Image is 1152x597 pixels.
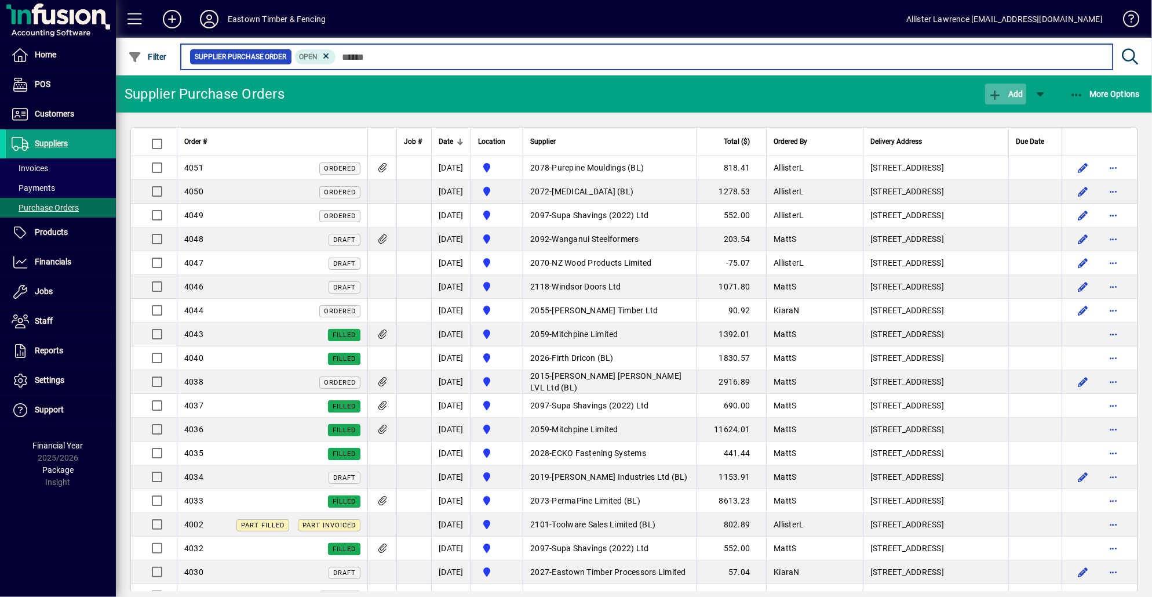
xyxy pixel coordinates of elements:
[478,375,516,389] span: Holyoake St
[184,567,203,577] span: 4030
[478,327,516,341] span: Holyoake St
[697,251,766,275] td: -75.07
[523,156,697,180] td: -
[530,448,549,458] span: 2028
[697,370,766,394] td: 2916.89
[697,489,766,513] td: 8613.23
[704,135,760,148] div: Total ($)
[184,496,203,505] span: 4033
[523,346,697,370] td: -
[33,441,83,450] span: Financial Year
[863,346,1008,370] td: [STREET_ADDRESS]
[431,275,471,299] td: [DATE]
[523,227,697,251] td: -
[35,375,64,385] span: Settings
[184,135,207,148] span: Order #
[697,513,766,537] td: 802.89
[6,307,116,336] a: Staff
[184,135,360,148] div: Order #
[1104,325,1122,343] button: More options
[552,258,652,267] span: NZ Wood Products Limited
[697,346,766,370] td: 1830.57
[431,227,471,251] td: [DATE]
[184,163,203,172] span: 4051
[552,472,688,482] span: [PERSON_NAME] Industries Ltd (BL)
[6,396,116,425] a: Support
[431,418,471,442] td: [DATE]
[552,496,641,505] span: PermaPine Limited (BL)
[523,275,697,299] td: -
[333,284,356,291] span: Draft
[530,520,549,529] span: 2101
[1104,301,1122,320] button: More options
[431,346,471,370] td: [DATE]
[988,89,1023,99] span: Add
[125,46,170,67] button: Filter
[530,135,690,148] div: Supplier
[863,323,1008,346] td: [STREET_ADDRESS]
[523,204,697,227] td: -
[552,448,647,458] span: ECKO Fastening Systems
[302,522,356,529] span: Part Invoiced
[1067,84,1143,104] button: More Options
[774,282,796,291] span: MattS
[478,184,516,198] span: Holyoake St
[530,353,549,363] span: 2026
[35,346,63,355] span: Reports
[774,163,804,172] span: AllisterL
[774,472,796,482] span: MattS
[530,544,549,553] span: 2097
[523,537,697,560] td: -
[478,256,516,270] span: Holyoake St
[774,377,796,386] span: MattS
[324,379,356,386] span: Ordered
[6,70,116,99] a: POS
[6,366,116,395] a: Settings
[863,442,1008,465] td: [STREET_ADDRESS]
[863,418,1008,442] td: [STREET_ADDRESS]
[431,204,471,227] td: [DATE]
[333,331,356,339] span: Filled
[774,135,856,148] div: Ordered By
[530,425,549,434] span: 2059
[863,251,1008,275] td: [STREET_ADDRESS]
[552,353,614,363] span: Firth Dricon (BL)
[1070,89,1140,99] span: More Options
[195,51,287,63] span: Supplier Purchase Order
[697,180,766,204] td: 1278.53
[552,425,618,434] span: Mitchpine Limited
[35,109,74,118] span: Customers
[1074,182,1092,201] button: Edit
[184,282,203,291] span: 4046
[184,520,203,529] span: 4002
[523,513,697,537] td: -
[333,426,356,434] span: Filled
[431,442,471,465] td: [DATE]
[523,251,697,275] td: -
[552,211,649,220] span: Supa Shavings (2022) Ltd
[184,401,203,410] span: 4037
[431,489,471,513] td: [DATE]
[774,135,807,148] span: Ordered By
[478,494,516,508] span: Holyoake St
[552,282,621,291] span: Windsor Doors Ltd
[478,565,516,579] span: Holyoake St
[431,156,471,180] td: [DATE]
[6,337,116,366] a: Reports
[1074,563,1092,581] button: Edit
[125,85,285,103] div: Supplier Purchase Orders
[774,211,804,220] span: AllisterL
[184,544,203,553] span: 4032
[184,425,203,434] span: 4036
[333,403,356,410] span: Filled
[863,537,1008,560] td: [STREET_ADDRESS]
[863,204,1008,227] td: [STREET_ADDRESS]
[324,189,356,196] span: Ordered
[1104,563,1122,581] button: More options
[1104,396,1122,415] button: More options
[35,316,53,325] span: Staff
[523,465,697,489] td: -
[184,448,203,458] span: 4035
[478,135,505,148] span: Location
[697,465,766,489] td: 1153.91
